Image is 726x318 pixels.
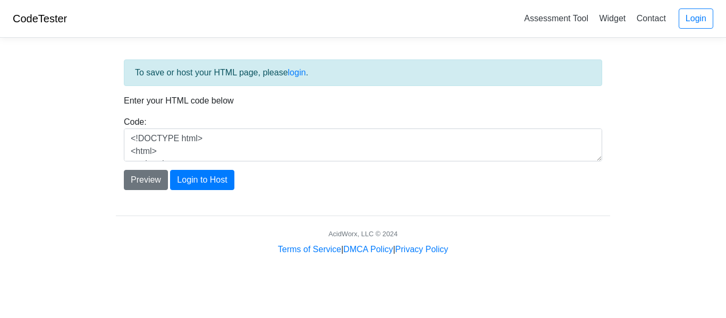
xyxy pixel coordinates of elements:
a: Terms of Service [278,245,341,254]
div: Code: [116,116,610,161]
a: DMCA Policy [343,245,393,254]
p: Enter your HTML code below [124,94,602,107]
a: Assessment Tool [520,10,593,27]
a: Login [679,8,713,29]
a: Contact [632,10,670,27]
button: Login to Host [170,170,234,190]
button: Preview [124,170,168,190]
div: | | [278,243,448,256]
a: CodeTester [13,13,67,24]
div: AcidWorx, LLC © 2024 [328,229,398,239]
textarea: <!DOCTYPE html> <html> <head> <title>Test</title> </head> <body> <h1>Hello, world!</h1> </body> <... [124,128,602,161]
a: login [288,68,306,77]
a: Widget [595,10,630,27]
a: Privacy Policy [395,245,449,254]
div: To save or host your HTML page, please . [124,59,602,86]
